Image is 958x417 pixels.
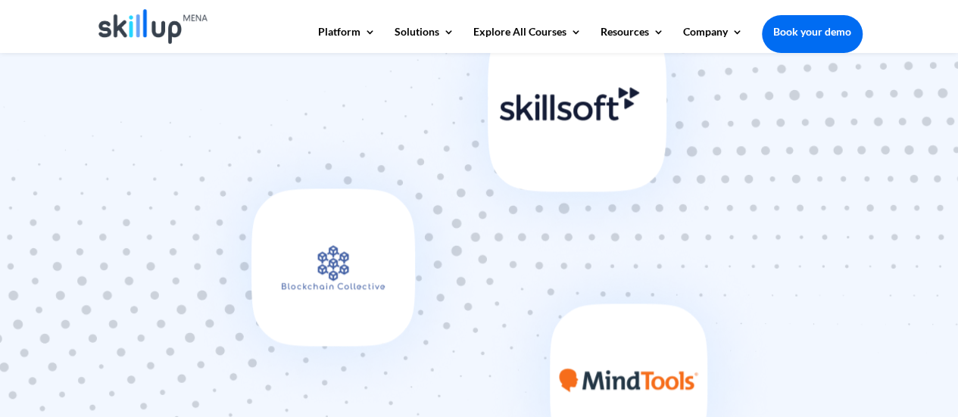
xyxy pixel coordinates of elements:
iframe: Chat Widget [706,254,958,417]
a: Company [683,26,743,52]
a: Book your demo [762,15,863,48]
a: Resources [601,26,664,52]
img: Skillup Mena [98,9,208,44]
a: Platform [318,26,376,52]
a: Explore All Courses [473,26,582,52]
a: Solutions [395,26,454,52]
